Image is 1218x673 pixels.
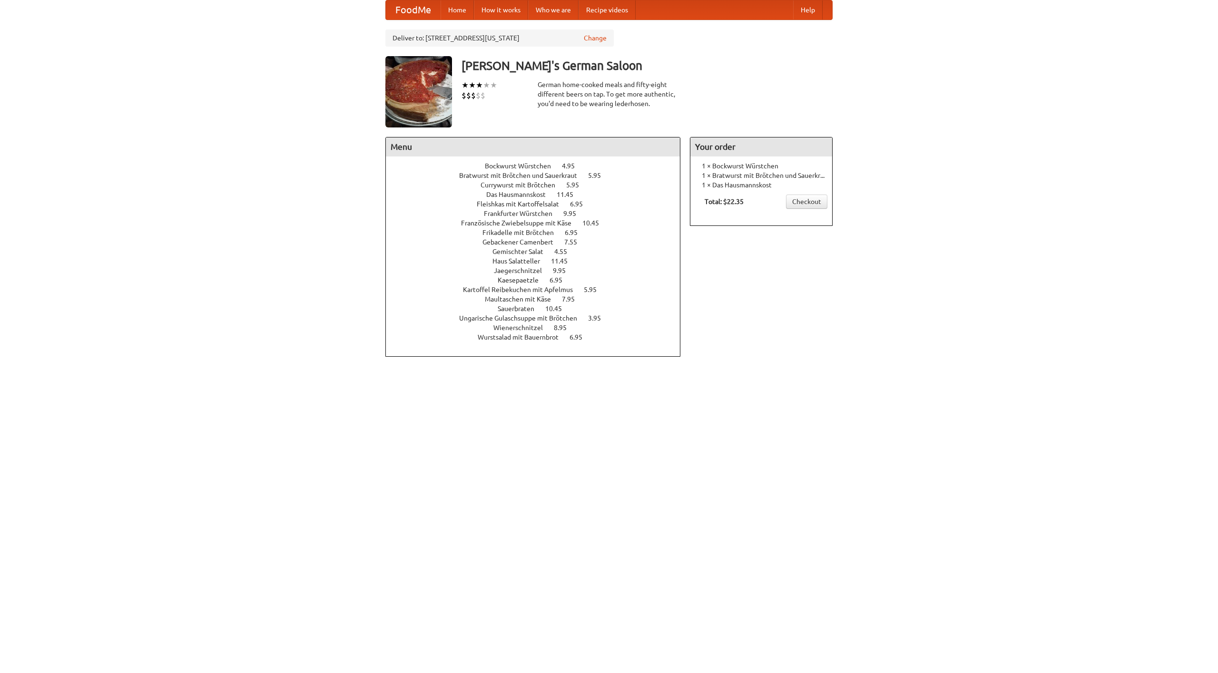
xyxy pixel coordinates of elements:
h4: Menu [386,137,680,156]
span: 11.45 [551,257,577,265]
span: Fleishkas mit Kartoffelsalat [477,200,569,208]
a: Kaesepaetzle 6.95 [498,276,580,284]
span: 6.95 [550,276,572,284]
a: Wurstsalad mit Bauernbrot 6.95 [478,333,600,341]
span: Französische Zwiebelsuppe mit Käse [461,219,581,227]
span: Frankfurter Würstchen [484,210,562,217]
a: FoodMe [386,0,441,20]
li: $ [462,90,466,101]
span: Ungarische Gulaschsuppe mit Brötchen [459,314,587,322]
a: Currywurst mit Brötchen 5.95 [481,181,597,189]
div: Deliver to: [STREET_ADDRESS][US_STATE] [385,29,614,47]
span: 7.95 [562,295,584,303]
a: Change [584,33,607,43]
li: 1 × Das Hausmannskost [695,180,827,190]
li: $ [466,90,471,101]
a: Bockwurst Würstchen 4.95 [485,162,592,170]
a: Kartoffel Reibekuchen mit Apfelmus 5.95 [463,286,614,293]
a: Checkout [786,195,827,209]
li: ★ [462,80,469,90]
span: Wurstsalad mit Bauernbrot [478,333,568,341]
span: 6.95 [570,200,592,208]
span: 7.55 [564,238,587,246]
a: Das Hausmannskost 11.45 [486,191,591,198]
span: Bratwurst mit Brötchen und Sauerkraut [459,172,587,179]
a: Gebackener Camenbert 7.55 [482,238,595,246]
h3: [PERSON_NAME]'s German Saloon [462,56,833,75]
a: Haus Salatteller 11.45 [492,257,585,265]
span: 4.95 [562,162,584,170]
b: Total: $22.35 [705,198,744,205]
a: Französische Zwiebelsuppe mit Käse 10.45 [461,219,617,227]
a: Fleishkas mit Kartoffelsalat 6.95 [477,200,600,208]
span: 8.95 [554,324,576,332]
span: Jaegerschnitzel [494,267,551,274]
span: Frikadelle mit Brötchen [482,229,563,236]
span: 3.95 [588,314,610,322]
span: 10.45 [545,305,571,312]
span: Kaesepaetzle [498,276,548,284]
span: Gebackener Camenbert [482,238,563,246]
a: Home [441,0,474,20]
a: Wienerschnitzel 8.95 [493,324,584,332]
span: Haus Salatteller [492,257,550,265]
a: Bratwurst mit Brötchen und Sauerkraut 5.95 [459,172,619,179]
li: $ [471,90,476,101]
a: Who we are [528,0,579,20]
span: Kartoffel Reibekuchen mit Apfelmus [463,286,582,293]
li: 1 × Bratwurst mit Brötchen und Sauerkraut [695,171,827,180]
span: 5.95 [566,181,589,189]
li: ★ [490,80,497,90]
a: Sauerbraten 10.45 [498,305,580,312]
a: Ungarische Gulaschsuppe mit Brötchen 3.95 [459,314,619,322]
div: German home-cooked meals and fifty-eight different beers on tap. To get more authentic, you'd nee... [538,80,680,108]
span: 9.95 [553,267,575,274]
a: Maultaschen mit Käse 7.95 [485,295,592,303]
li: $ [481,90,485,101]
span: Currywurst mit Brötchen [481,181,565,189]
img: angular.jpg [385,56,452,127]
a: Frankfurter Würstchen 9.95 [484,210,594,217]
a: Gemischter Salat 4.55 [492,248,585,255]
span: Das Hausmannskost [486,191,555,198]
span: 6.95 [570,333,592,341]
span: 5.95 [584,286,606,293]
li: ★ [476,80,483,90]
span: 11.45 [557,191,583,198]
li: ★ [469,80,476,90]
h4: Your order [690,137,832,156]
span: Wienerschnitzel [493,324,552,332]
a: Recipe videos [579,0,636,20]
li: $ [476,90,481,101]
li: ★ [483,80,490,90]
span: Sauerbraten [498,305,544,312]
span: Maultaschen mit Käse [485,295,560,303]
span: 10.45 [582,219,609,227]
span: 6.95 [565,229,587,236]
a: How it works [474,0,528,20]
span: Bockwurst Würstchen [485,162,560,170]
a: Help [793,0,823,20]
a: Jaegerschnitzel 9.95 [494,267,583,274]
span: Gemischter Salat [492,248,553,255]
span: 9.95 [563,210,586,217]
a: Frikadelle mit Brötchen 6.95 [482,229,595,236]
span: 5.95 [588,172,610,179]
li: 1 × Bockwurst Würstchen [695,161,827,171]
span: 4.55 [554,248,577,255]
